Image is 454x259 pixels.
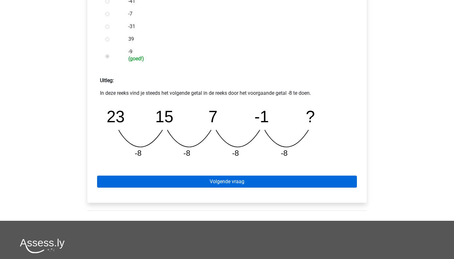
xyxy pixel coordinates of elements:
tspan: -1 [255,107,269,126]
tspan: -8 [281,149,288,157]
tspan: 15 [155,107,173,126]
p: In deze reeks vind je steeds het volgende getal in de reeks door het voorgaande getal -8 te doen. [100,89,354,97]
tspan: ? [306,107,316,126]
tspan: -8 [232,149,239,157]
strong: Uitleg: [100,77,114,83]
img: Assessly logo [20,238,65,253]
a: Volgende vraag [97,176,357,188]
label: -7 [128,10,346,18]
h6: (goed!) [128,56,346,62]
tspan: -8 [135,149,142,157]
label: 39 [128,35,346,43]
tspan: 7 [209,107,218,126]
label: -31 [128,23,346,30]
tspan: -8 [184,149,191,157]
label: -9 [128,48,346,62]
tspan: 23 [107,107,125,126]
